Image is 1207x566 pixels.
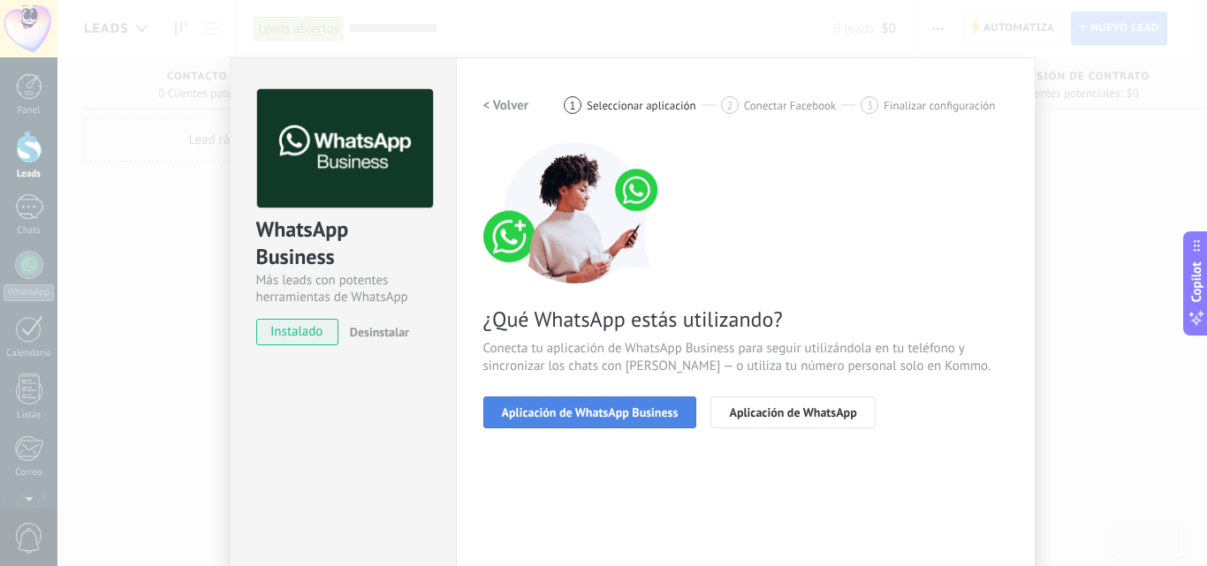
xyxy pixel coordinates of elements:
[726,98,733,113] span: 2
[867,98,873,113] span: 3
[343,319,409,345] button: Desinstalar
[570,98,576,113] span: 1
[502,406,679,419] span: Aplicación de WhatsApp Business
[710,396,875,428] button: Aplicación de WhatsApp
[587,99,696,112] span: Seleccionar aplicación
[256,215,430,272] div: WhatsApp Business
[483,142,669,283] img: connect number
[729,406,856,419] span: Aplicación de WhatsApp
[483,396,697,428] button: Aplicación de WhatsApp Business
[257,89,433,208] img: logo_main.png
[744,99,837,112] span: Conectar Facebook
[1188,261,1205,302] span: Copilot
[884,99,995,112] span: Finalizar configuración
[483,340,1008,375] span: Conecta tu aplicación de WhatsApp Business para seguir utilizándola en tu teléfono y sincronizar ...
[257,319,338,345] span: instalado
[483,89,529,121] button: < Volver
[256,272,430,306] div: Más leads con potentes herramientas de WhatsApp
[350,324,409,340] span: Desinstalar
[483,97,529,114] h2: < Volver
[483,306,1008,333] span: ¿Qué WhatsApp estás utilizando?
